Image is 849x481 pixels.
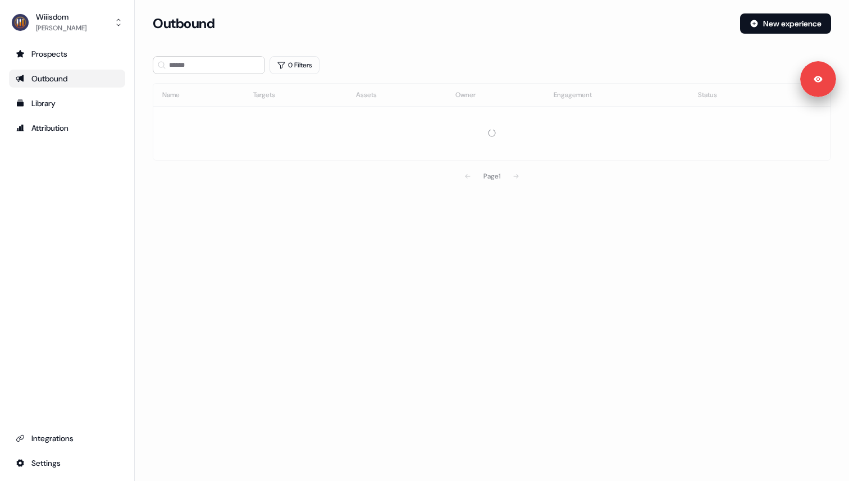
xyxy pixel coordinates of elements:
[16,457,118,469] div: Settings
[9,70,125,88] a: Go to outbound experience
[270,56,319,74] button: 0 Filters
[9,429,125,447] a: Go to integrations
[9,454,125,472] a: Go to integrations
[153,15,214,32] h3: Outbound
[16,48,118,59] div: Prospects
[36,11,86,22] div: Wiiisdom
[740,13,831,34] button: New experience
[16,122,118,134] div: Attribution
[16,433,118,444] div: Integrations
[36,22,86,34] div: [PERSON_NAME]
[9,94,125,112] a: Go to templates
[9,45,125,63] a: Go to prospects
[16,73,118,84] div: Outbound
[9,119,125,137] a: Go to attribution
[16,98,118,109] div: Library
[9,9,125,36] button: Wiiisdom[PERSON_NAME]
